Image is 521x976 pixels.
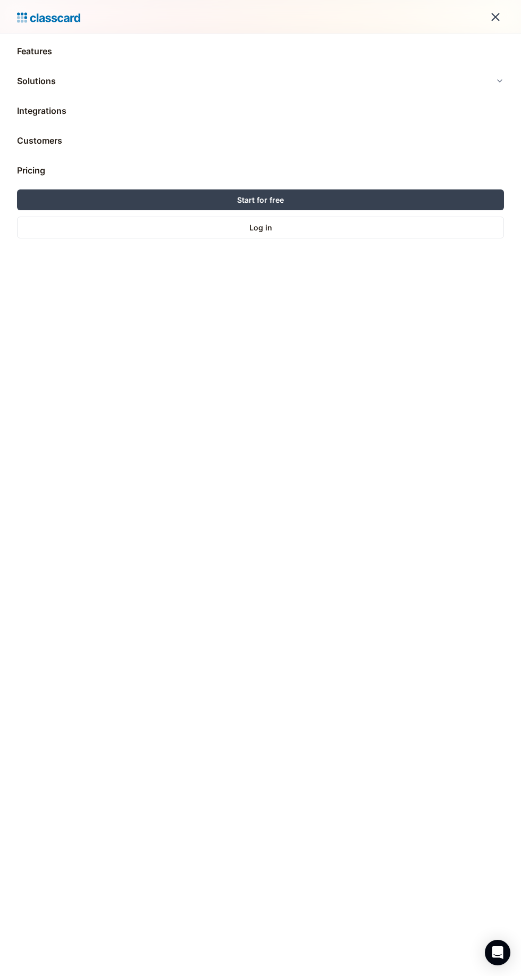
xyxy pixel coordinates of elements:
[249,222,272,233] div: Log in
[17,98,504,123] a: Integrations
[17,217,504,238] a: Log in
[17,10,80,24] a: home
[17,158,504,183] a: Pricing
[17,68,504,94] div: Solutions
[17,128,504,153] a: Customers
[485,940,510,965] div: Open Intercom Messenger
[237,194,284,205] div: Start for free
[17,75,56,87] div: Solutions
[17,38,504,64] a: Features
[17,189,504,210] a: Start for free
[483,4,504,30] div: menu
